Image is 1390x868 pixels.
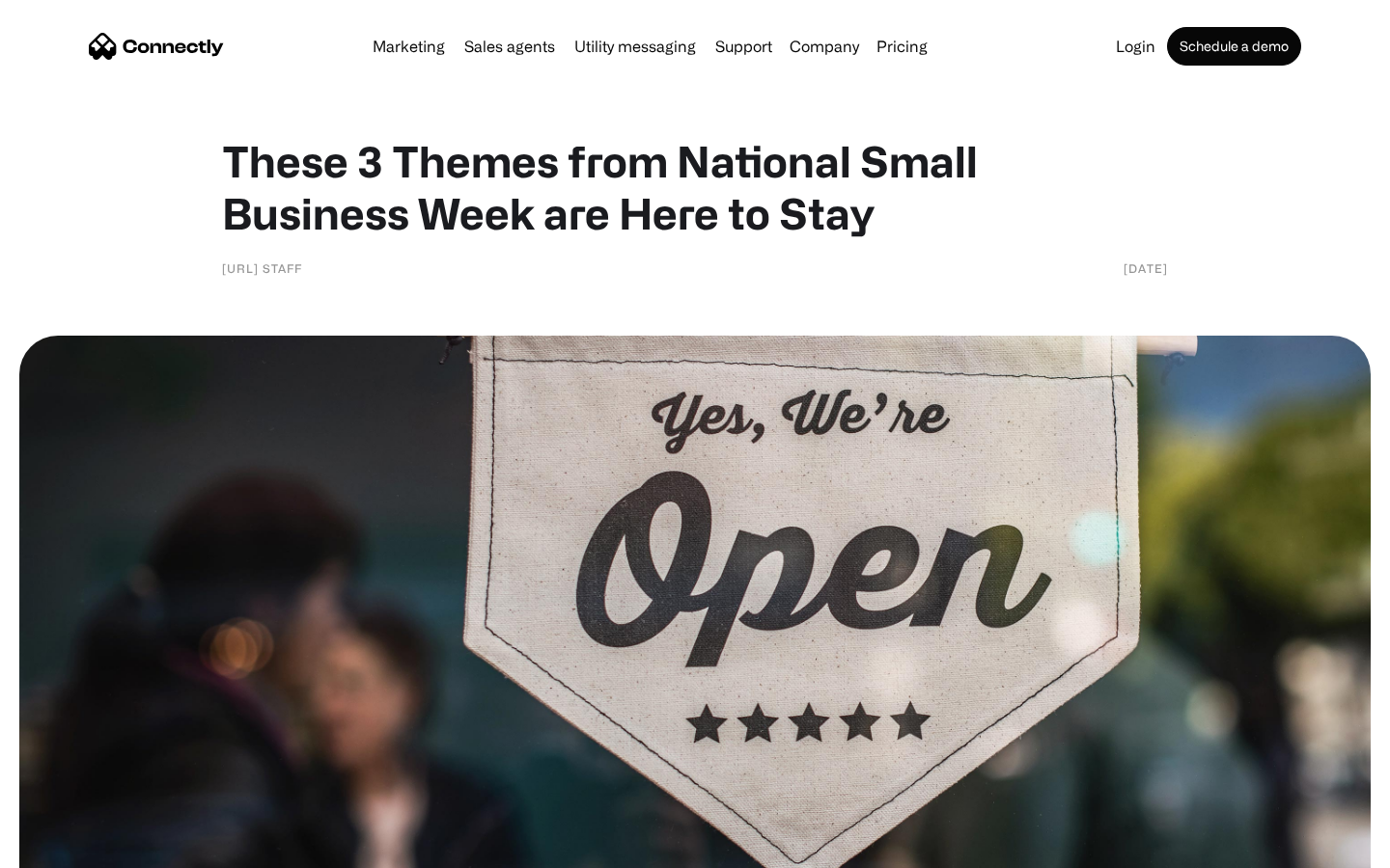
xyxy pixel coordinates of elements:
[222,258,302,278] div: [URL] Staff
[457,39,563,54] a: Sales agents
[365,39,453,54] a: Marketing
[567,39,704,54] a: Utility messaging
[708,39,780,54] a: Support
[19,834,116,861] aside: Language selected: English
[222,135,1168,239] h1: These 3 Themes from National Small Business Week are Here to Stay
[39,834,116,861] ul: Language list
[89,32,224,61] a: home
[784,33,865,60] div: Company
[869,39,935,54] a: Pricing
[1167,27,1301,66] a: Schedule a demo
[1108,39,1163,54] a: Login
[1124,258,1168,278] div: [DATE]
[790,33,859,60] div: Company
